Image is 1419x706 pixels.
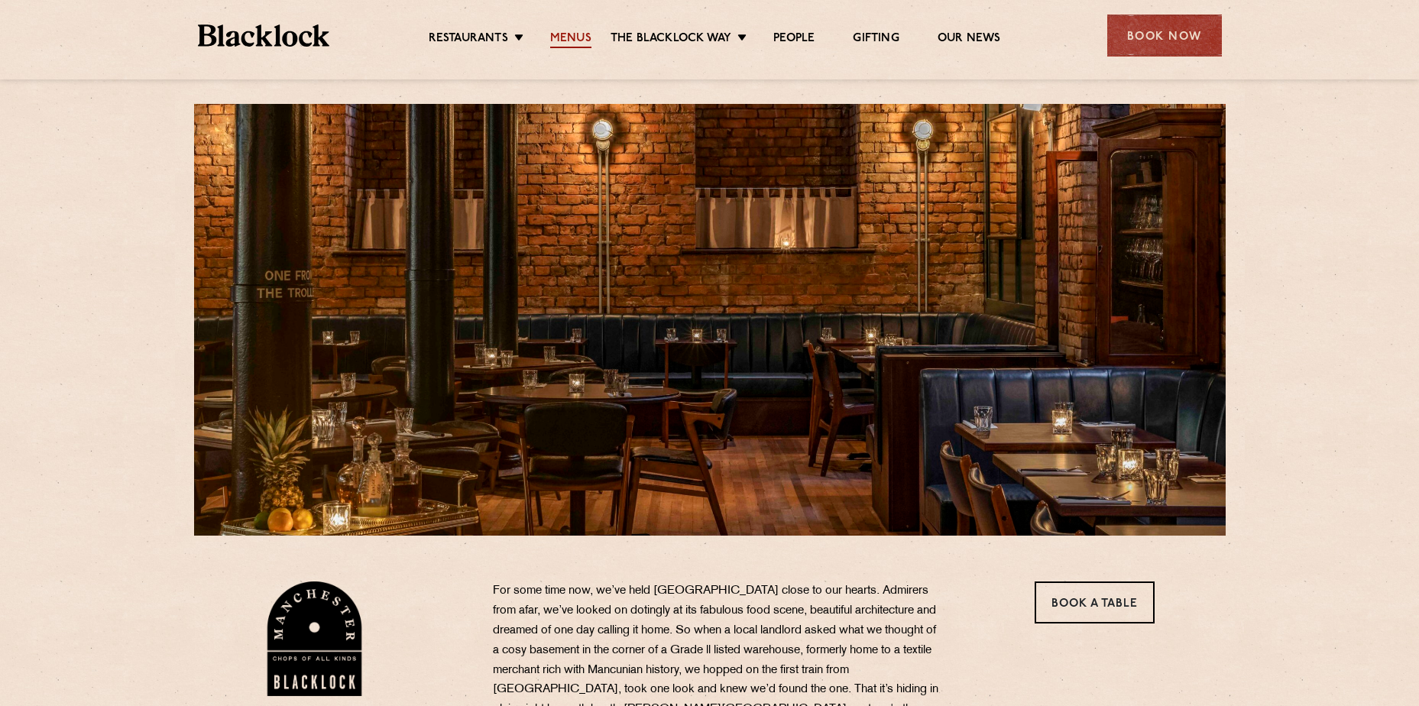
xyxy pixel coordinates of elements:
[853,31,899,48] a: Gifting
[938,31,1001,48] a: Our News
[264,581,364,696] img: BL_Manchester_Logo-bleed.png
[550,31,591,48] a: Menus
[429,31,508,48] a: Restaurants
[1107,15,1222,57] div: Book Now
[611,31,731,48] a: The Blacklock Way
[1035,581,1155,623] a: Book a Table
[773,31,815,48] a: People
[198,24,330,47] img: BL_Textured_Logo-footer-cropped.svg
